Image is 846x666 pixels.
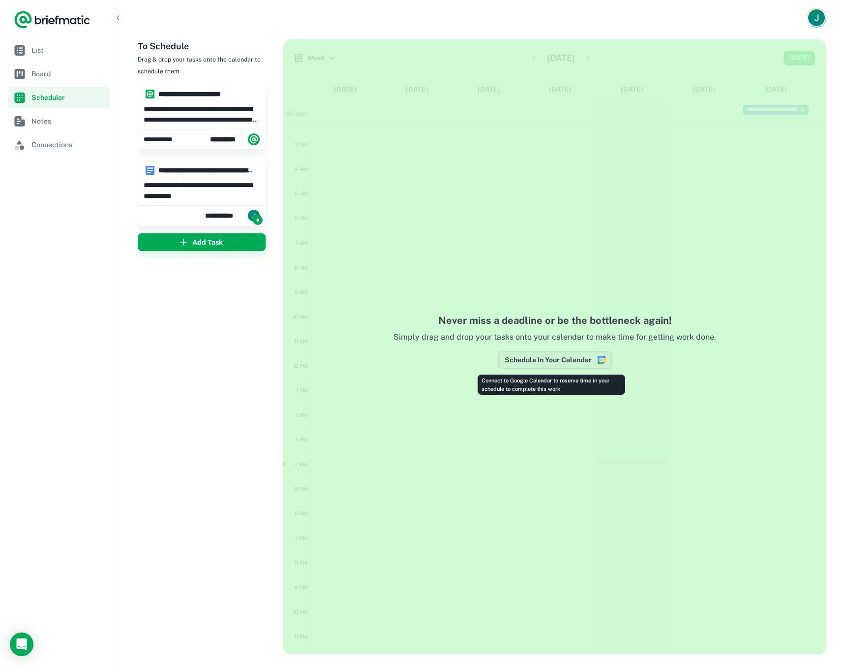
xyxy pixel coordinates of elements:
[146,166,154,175] img: vnd.google-apps.document.png
[303,331,807,351] p: Simply drag and drop your tasks onto your calendar to make time for getting work done.
[808,9,825,26] img: Jamie Baker
[8,110,110,132] a: Notes
[807,8,826,28] button: Account button
[205,206,260,225] div: Jamie Baker
[144,135,181,144] span: Saturday, 6 Sep
[498,351,612,369] button: Connect to Google Calendar to reserve time in your schedule to complete this work
[10,633,33,656] div: Load Chat
[303,313,807,328] h4: Never miss a deadline or be the bottleneck again!
[210,129,260,149] div: Briefmatic
[31,68,106,79] span: Board
[31,116,106,127] span: Notes
[248,210,260,222] img: ACg8ocLS4XNRMUbsCg3jfW4sYB3_4fVQBD2VBrecpkVGUo-p3yw2CQs=s50-c-k-no
[31,139,106,150] span: Connections
[31,45,106,56] span: List
[8,87,110,108] a: Scheduler
[138,56,261,75] span: Drag & drop your tasks onto the calendar to schedule them
[8,39,110,61] a: List
[138,39,275,53] h6: To Schedule
[146,90,154,98] img: system.png
[8,134,110,156] a: Connections
[248,133,260,145] img: system.png
[8,63,110,85] a: Board
[138,233,266,251] button: Add Task
[14,10,91,30] a: Logo
[31,92,106,103] span: Scheduler
[478,375,625,395] div: Connect to Google Calendar to reserve time in your schedule to complete this work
